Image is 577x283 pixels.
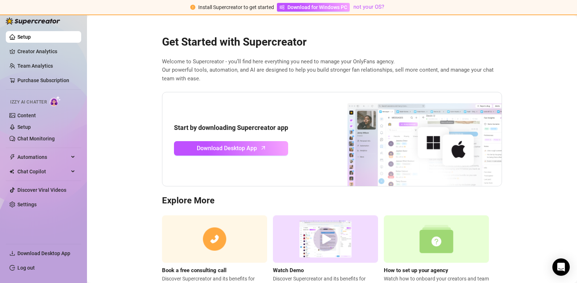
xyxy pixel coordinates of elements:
[174,141,288,156] a: Download Desktop Apparrow-up
[279,5,285,10] span: windows
[190,5,195,10] span: exclamation-circle
[162,267,227,274] strong: Book a free consulting call
[17,202,37,207] a: Settings
[17,46,75,57] a: Creator Analytics
[198,4,274,10] span: Install Supercreator to get started
[17,124,31,130] a: Setup
[277,3,350,12] a: Download for Windows PC
[17,151,69,163] span: Automations
[384,267,448,274] strong: How to set up your agency
[9,250,15,256] span: download
[50,96,61,106] img: AI Chatter
[9,169,14,174] img: Chat Copilot
[162,215,267,263] img: consulting call
[17,250,70,256] span: Download Desktop App
[10,99,47,106] span: Izzy AI Chatter
[17,34,31,40] a: Setup
[259,144,267,152] span: arrow-up
[273,215,378,263] img: supercreator demo
[384,215,489,263] img: setup agency guide
[6,17,60,25] img: logo-BBDzfeDw.svg
[552,258,570,276] div: Open Intercom Messenger
[174,124,288,131] strong: Start by downloading Supercreator app
[17,63,53,69] a: Team Analytics
[162,58,502,83] span: Welcome to Supercreator - you’ll find here everything you need to manage your OnlyFans agency. Ou...
[17,166,69,177] span: Chat Copilot
[162,35,502,49] h2: Get Started with Supercreator
[17,265,35,271] a: Log out
[17,187,66,193] a: Discover Viral Videos
[9,154,15,160] span: thunderbolt
[353,4,384,10] a: not your OS?
[17,113,36,118] a: Content
[273,267,304,274] strong: Watch Demo
[162,195,502,207] h3: Explore More
[17,136,55,141] a: Chat Monitoring
[287,3,347,11] span: Download for Windows PC
[320,92,502,186] img: download app
[17,75,75,86] a: Purchase Subscription
[197,144,257,153] span: Download Desktop App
